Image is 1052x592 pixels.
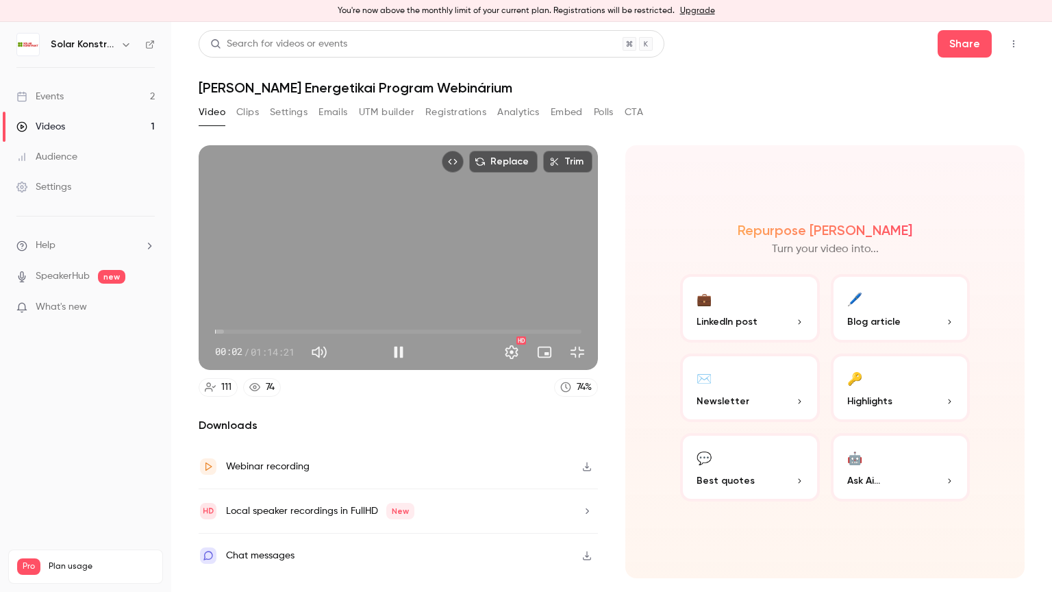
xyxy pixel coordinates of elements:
button: 🤖Ask Ai... [831,433,970,502]
button: Registrations [425,101,486,123]
button: Settings [498,338,525,366]
button: Exit full screen [564,338,591,366]
div: ✉️ [697,367,712,388]
span: / [244,345,249,359]
button: Embed [551,101,583,123]
div: 00:02 [215,345,295,359]
h2: Repurpose [PERSON_NAME] [738,222,912,238]
button: Turn on miniplayer [531,338,558,366]
div: Local speaker recordings in FullHD [226,503,414,519]
span: Plan usage [49,561,154,572]
button: Pause [385,338,412,366]
button: Top Bar Actions [1003,33,1025,55]
span: Best quotes [697,473,755,488]
div: 🔑 [847,367,862,388]
a: 74% [554,378,598,397]
span: Blog article [847,314,901,329]
a: 111 [199,378,238,397]
button: Replace [469,151,538,173]
span: What's new [36,300,87,314]
div: 74 % [577,380,592,395]
div: 🤖 [847,447,862,468]
h1: [PERSON_NAME] Energetikai Program Webinárium [199,79,1025,96]
span: 00:02 [215,345,242,359]
span: Newsletter [697,394,749,408]
span: Ask Ai... [847,473,880,488]
span: 01:14:21 [251,345,295,359]
button: ✉️Newsletter [680,354,820,422]
button: Clips [236,101,259,123]
span: new [98,270,125,284]
button: Video [199,101,225,123]
div: 🖊️ [847,288,862,309]
div: 111 [221,380,231,395]
button: 💼LinkedIn post [680,274,820,343]
button: Mute [305,338,333,366]
img: Solar Konstrukt Kft. [17,34,39,56]
button: Settings [270,101,308,123]
span: Pro [17,558,40,575]
div: HD [516,336,526,345]
h6: Solar Konstrukt Kft. [51,38,115,51]
div: 74 [266,380,275,395]
div: Videos [16,120,65,134]
iframe: Noticeable Trigger [138,301,155,314]
a: Upgrade [680,5,715,16]
button: Embed video [442,151,464,173]
button: CTA [625,101,643,123]
li: help-dropdown-opener [16,238,155,253]
button: Emails [318,101,347,123]
button: 🔑Highlights [831,354,970,422]
button: Polls [594,101,614,123]
p: Turn your video into... [772,241,879,258]
div: Search for videos or events [210,37,347,51]
span: Help [36,238,55,253]
button: 🖊️Blog article [831,274,970,343]
button: Share [938,30,992,58]
div: 💬 [697,447,712,468]
span: LinkedIn post [697,314,757,329]
span: Highlights [847,394,892,408]
button: UTM builder [359,101,414,123]
a: SpeakerHub [36,269,90,284]
div: Settings [16,180,71,194]
a: 74 [243,378,281,397]
div: 💼 [697,288,712,309]
div: Audience [16,150,77,164]
button: Trim [543,151,592,173]
div: Chat messages [226,547,295,564]
div: Webinar recording [226,458,310,475]
button: 💬Best quotes [680,433,820,502]
h2: Downloads [199,417,598,434]
span: New [386,503,414,519]
div: Events [16,90,64,103]
button: Analytics [497,101,540,123]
